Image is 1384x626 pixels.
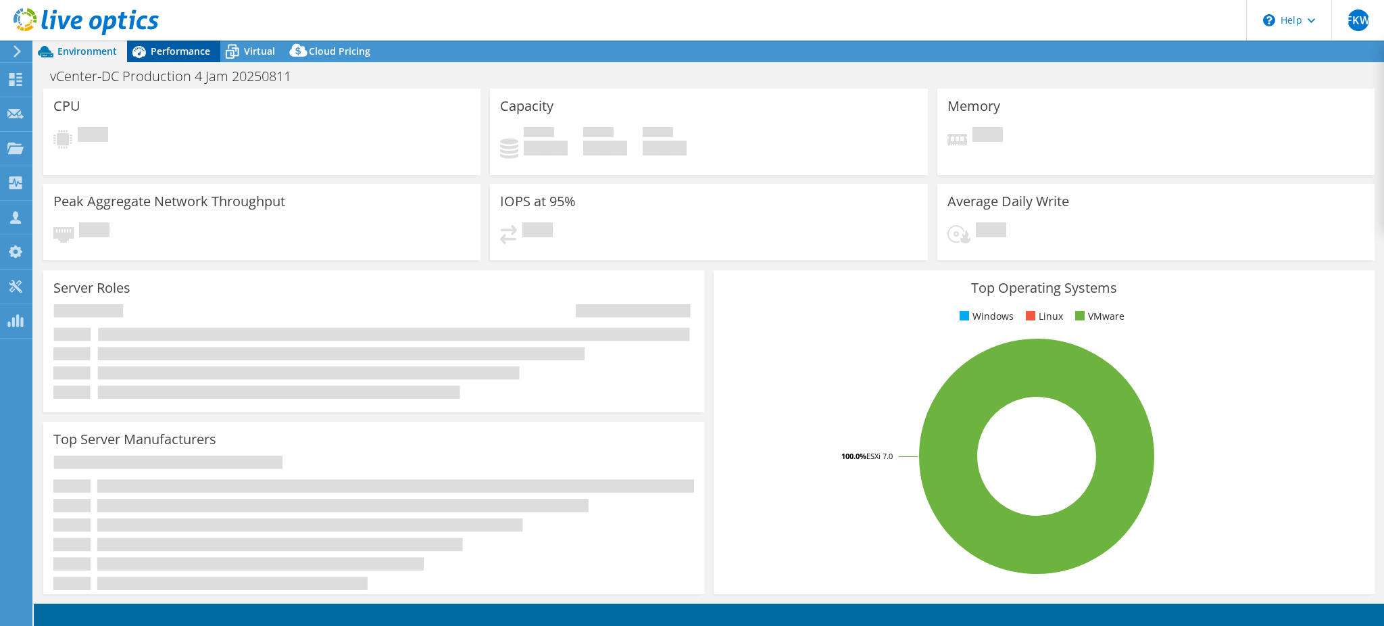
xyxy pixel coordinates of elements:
[53,281,130,295] h3: Server Roles
[643,127,673,141] span: Total
[524,127,554,141] span: Used
[1022,309,1063,324] li: Linux
[151,45,210,57] span: Performance
[972,127,1003,145] span: Pending
[724,281,1364,295] h3: Top Operating Systems
[956,309,1014,324] li: Windows
[44,69,312,84] h1: vCenter-DC Production 4 Jam 20250811
[841,451,866,461] tspan: 100.0%
[57,45,117,57] span: Environment
[1263,14,1275,26] svg: \n
[866,451,893,461] tspan: ESXi 7.0
[947,99,1000,114] h3: Memory
[583,141,627,155] h4: 0 GiB
[244,45,275,57] span: Virtual
[583,127,614,141] span: Free
[79,222,109,241] span: Pending
[976,222,1006,241] span: Pending
[1348,9,1369,31] span: FKW
[78,127,108,145] span: Pending
[500,99,553,114] h3: Capacity
[500,194,576,209] h3: IOPS at 95%
[1072,309,1124,324] li: VMware
[522,222,553,241] span: Pending
[643,141,687,155] h4: 0 GiB
[309,45,370,57] span: Cloud Pricing
[53,432,216,447] h3: Top Server Manufacturers
[53,194,285,209] h3: Peak Aggregate Network Throughput
[524,141,568,155] h4: 0 GiB
[53,99,80,114] h3: CPU
[947,194,1069,209] h3: Average Daily Write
